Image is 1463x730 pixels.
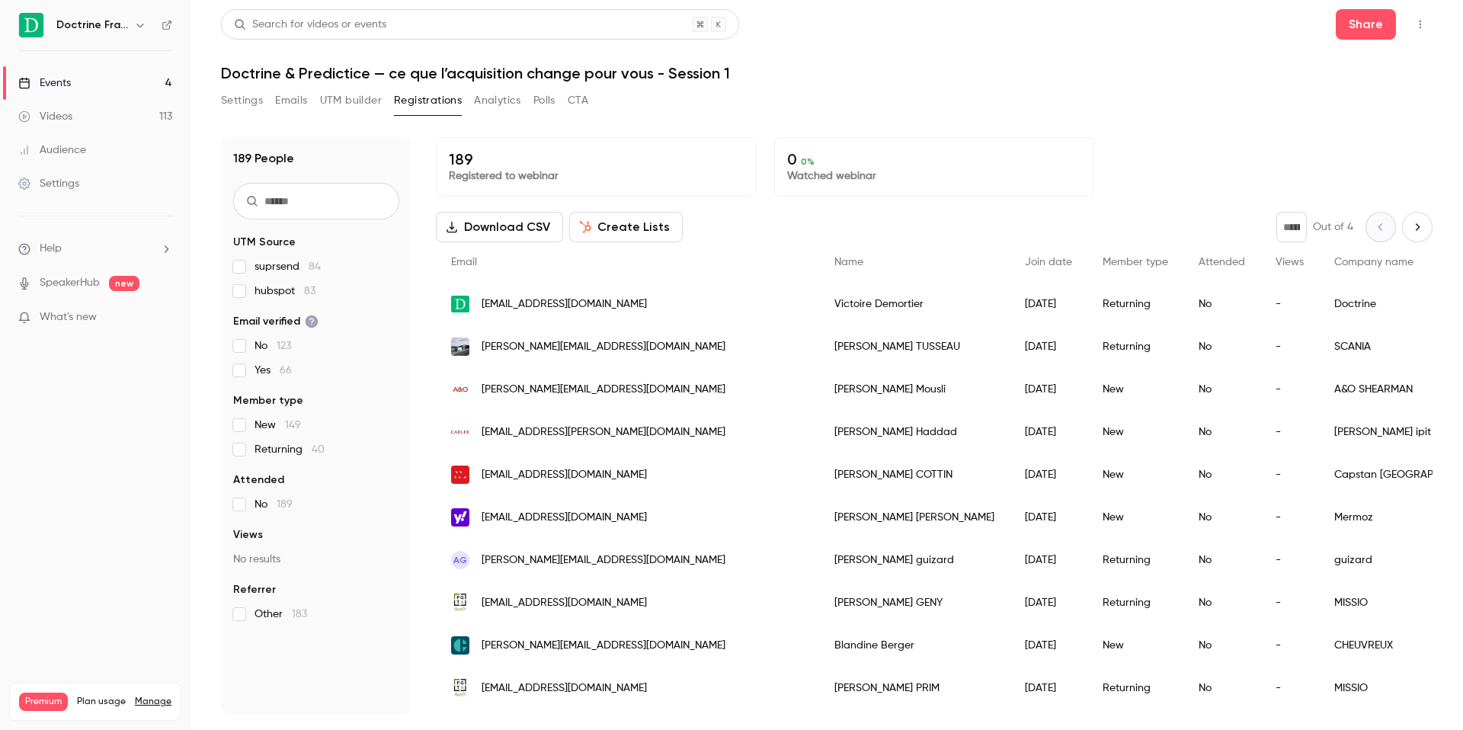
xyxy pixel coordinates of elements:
[1183,667,1260,709] div: No
[1087,325,1183,368] div: Returning
[1087,453,1183,496] div: New
[1183,283,1260,325] div: No
[292,609,307,620] span: 183
[135,696,171,708] a: Manage
[1183,453,1260,496] div: No
[451,466,469,484] img: capstan.fr
[1260,368,1319,411] div: -
[1260,539,1319,581] div: -
[1010,283,1087,325] div: [DATE]
[233,527,263,543] span: Views
[819,581,1010,624] div: [PERSON_NAME] GENY
[1183,624,1260,667] div: No
[233,314,319,329] span: Email verified
[1087,496,1183,539] div: New
[569,212,683,242] button: Create Lists
[19,693,68,711] span: Premium
[1183,325,1260,368] div: No
[451,508,469,527] img: yahoo.fr
[819,539,1010,581] div: [PERSON_NAME] guizard
[18,241,172,257] li: help-dropdown-opener
[1010,453,1087,496] div: [DATE]
[449,168,743,184] p: Registered to webinar
[277,499,293,510] span: 189
[482,552,725,568] span: [PERSON_NAME][EMAIL_ADDRESS][DOMAIN_NAME]
[1010,411,1087,453] div: [DATE]
[819,411,1010,453] div: [PERSON_NAME] Haddad
[819,667,1010,709] div: [PERSON_NAME] PRIM
[40,241,62,257] span: Help
[1260,453,1319,496] div: -
[1010,496,1087,539] div: [DATE]
[482,382,725,398] span: [PERSON_NAME][EMAIL_ADDRESS][DOMAIN_NAME]
[394,88,462,113] button: Registrations
[1402,212,1433,242] button: Next page
[233,235,296,250] span: UTM Source
[1260,581,1319,624] div: -
[304,286,315,296] span: 83
[1183,539,1260,581] div: No
[1260,283,1319,325] div: -
[233,393,303,408] span: Member type
[40,309,97,325] span: What's new
[819,624,1010,667] div: Blandine Berger
[449,150,743,168] p: 189
[1087,283,1183,325] div: Returning
[1183,581,1260,624] div: No
[482,296,647,312] span: [EMAIL_ADDRESS][DOMAIN_NAME]
[233,472,284,488] span: Attended
[1010,368,1087,411] div: [DATE]
[1183,496,1260,539] div: No
[482,510,647,526] span: [EMAIL_ADDRESS][DOMAIN_NAME]
[255,497,293,512] span: No
[436,212,563,242] button: Download CSV
[320,88,382,113] button: UTM builder
[221,88,263,113] button: Settings
[18,142,86,158] div: Audience
[1334,257,1413,267] span: Company name
[533,88,555,113] button: Polls
[834,257,863,267] span: Name
[109,276,139,291] span: new
[275,88,307,113] button: Emails
[255,418,301,433] span: New
[1087,667,1183,709] div: Returning
[482,467,647,483] span: [EMAIL_ADDRESS][DOMAIN_NAME]
[255,607,307,622] span: Other
[1260,411,1319,453] div: -
[154,311,172,325] iframe: Noticeable Trigger
[1010,667,1087,709] div: [DATE]
[801,156,815,167] span: 0 %
[18,75,71,91] div: Events
[234,17,386,33] div: Search for videos or events
[819,283,1010,325] div: Victoire Demortier
[277,341,291,351] span: 123
[1087,411,1183,453] div: New
[787,150,1081,168] p: 0
[1087,539,1183,581] div: Returning
[221,64,1433,82] h1: Doctrine & Predictice — ce que l’acquisition change pour vous - Session 1
[1183,411,1260,453] div: No
[1260,325,1319,368] div: -
[1087,624,1183,667] div: New
[1087,581,1183,624] div: Returning
[1025,257,1072,267] span: Join date
[1010,581,1087,624] div: [DATE]
[19,13,43,37] img: Doctrine France
[255,363,292,378] span: Yes
[568,88,588,113] button: CTA
[18,176,79,191] div: Settings
[255,442,325,457] span: Returning
[285,420,301,431] span: 149
[451,679,469,697] img: missio.fr
[451,380,469,399] img: allenovery.com
[255,338,291,354] span: No
[233,149,294,168] h1: 189 People
[1010,539,1087,581] div: [DATE]
[482,680,647,696] span: [EMAIL_ADDRESS][DOMAIN_NAME]
[819,325,1010,368] div: [PERSON_NAME] TUSSEAU
[1010,325,1087,368] div: [DATE]
[1103,257,1168,267] span: Member type
[819,453,1010,496] div: [PERSON_NAME] COTTIN
[787,168,1081,184] p: Watched webinar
